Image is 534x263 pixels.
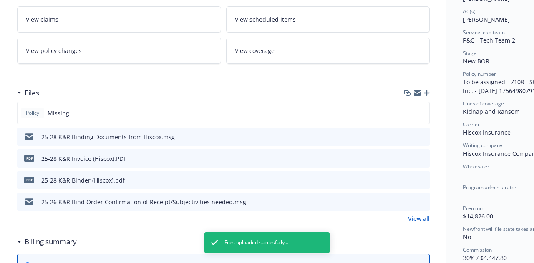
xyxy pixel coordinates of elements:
[41,176,125,185] div: 25-28 K&R Binder (Hiscox).pdf
[17,38,221,64] a: View policy changes
[463,50,476,57] span: Stage
[25,88,39,98] h3: Files
[463,100,504,107] span: Lines of coverage
[419,133,426,141] button: preview file
[235,15,296,24] span: View scheduled items
[25,236,77,247] h3: Billing summary
[463,15,510,23] span: [PERSON_NAME]
[224,239,288,246] span: Files uploaded succesfully...
[408,214,430,223] a: View all
[24,155,34,161] span: PDF
[463,205,484,212] span: Premium
[24,177,34,183] span: pdf
[463,191,465,199] span: -
[17,88,39,98] div: Files
[41,133,175,141] div: 25-28 K&R Binding Documents from Hiscox.msg
[463,233,471,241] span: No
[26,15,58,24] span: View claims
[463,184,516,191] span: Program administrator
[406,198,412,206] button: download file
[463,163,489,170] span: Wholesaler
[226,6,430,33] a: View scheduled items
[406,176,412,185] button: download file
[406,133,412,141] button: download file
[463,8,476,15] span: AC(s)
[463,36,515,44] span: P&C - Tech Team 2
[235,46,275,55] span: View coverage
[17,6,221,33] a: View claims
[463,254,507,262] span: 30% / $4,447.80
[24,109,41,117] span: Policy
[406,154,412,163] button: download file
[463,29,505,36] span: Service lead team
[463,170,465,178] span: -
[463,70,496,78] span: Policy number
[41,198,246,206] div: 25-26 K&R Bind Order Confirmation of Receipt/Subjectivities needed.msg
[419,198,426,206] button: preview file
[17,236,77,247] div: Billing summary
[48,109,69,118] span: Missing
[463,57,489,65] span: New BOR
[463,142,502,149] span: Writing company
[463,212,493,220] span: $14,826.00
[419,154,426,163] button: preview file
[226,38,430,64] a: View coverage
[463,128,511,136] span: Hiscox Insurance
[419,176,426,185] button: preview file
[26,46,82,55] span: View policy changes
[41,154,126,163] div: 25-28 K&R Invoice (Hiscox).PDF
[463,121,480,128] span: Carrier
[463,246,492,253] span: Commission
